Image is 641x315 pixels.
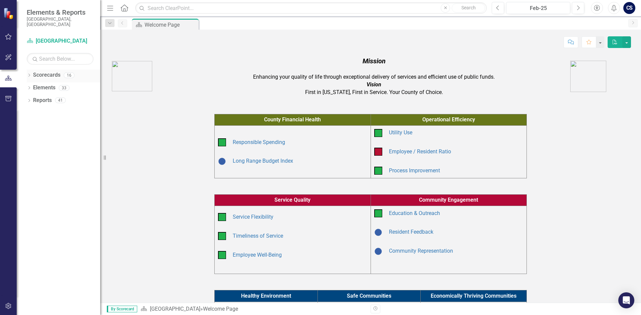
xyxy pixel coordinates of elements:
img: AC_Logo.png [112,61,152,91]
img: Below Plan [374,148,382,156]
a: Education & Outreach [389,210,440,216]
a: Elements [33,84,55,92]
img: On Target [218,251,226,259]
a: Scorecards [33,71,60,79]
input: Search Below... [27,53,93,65]
div: Feb-25 [508,4,568,12]
a: Community Representation [389,248,453,254]
a: Resident Feedback [389,229,433,235]
a: Utility Use [389,129,412,136]
em: Vision [367,81,381,88]
a: Employee Well-Being [233,252,282,258]
div: » [141,305,366,313]
span: Economically Thriving Communities [431,293,516,299]
a: Employee / Resident Ratio [389,148,451,155]
span: Search [461,5,476,10]
span: Community Engagement [419,197,478,203]
div: 41 [55,98,66,103]
img: Baselining [374,228,382,236]
a: Reports [33,97,52,104]
span: Elements & Reports [27,8,93,16]
a: Responsible Spending [233,139,285,145]
span: Safe Communities [347,293,391,299]
span: Service Quality [274,197,310,203]
img: On Target [374,129,382,137]
a: Process Improvement [389,167,440,174]
button: CS [623,2,635,14]
button: Search [452,3,485,13]
a: Timeliness of Service [233,233,283,239]
a: Long Range Budget Index [233,158,293,164]
div: Open Intercom Messenger [618,292,634,308]
span: Operational Efficiency [422,116,475,123]
span: By Scorecard [107,306,137,312]
img: Baselining [218,157,226,165]
div: Welcome Page [203,306,238,312]
div: 33 [59,85,69,91]
td: Enhancing your quality of life through exceptional delivery of services and efficient use of publ... [180,55,569,98]
em: Mission [363,57,386,65]
img: AA%20logo.png [570,61,606,92]
div: Welcome Page [145,21,197,29]
img: On Target [218,232,226,240]
a: Service Flexibility [233,214,273,220]
button: Feb-25 [506,2,570,14]
div: 16 [64,72,74,78]
input: Search ClearPoint... [135,2,487,14]
a: [GEOGRAPHIC_DATA] [27,37,93,45]
span: County Financial Health [264,116,321,123]
img: Baselining [374,247,382,255]
img: On Target [218,138,226,146]
span: Healthy Environment [241,293,291,299]
small: [GEOGRAPHIC_DATA], [GEOGRAPHIC_DATA] [27,16,93,27]
a: [GEOGRAPHIC_DATA] [150,306,200,312]
img: On Target [374,167,382,175]
img: On Target [218,213,226,221]
img: On Target [374,209,382,217]
img: ClearPoint Strategy [3,8,15,19]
